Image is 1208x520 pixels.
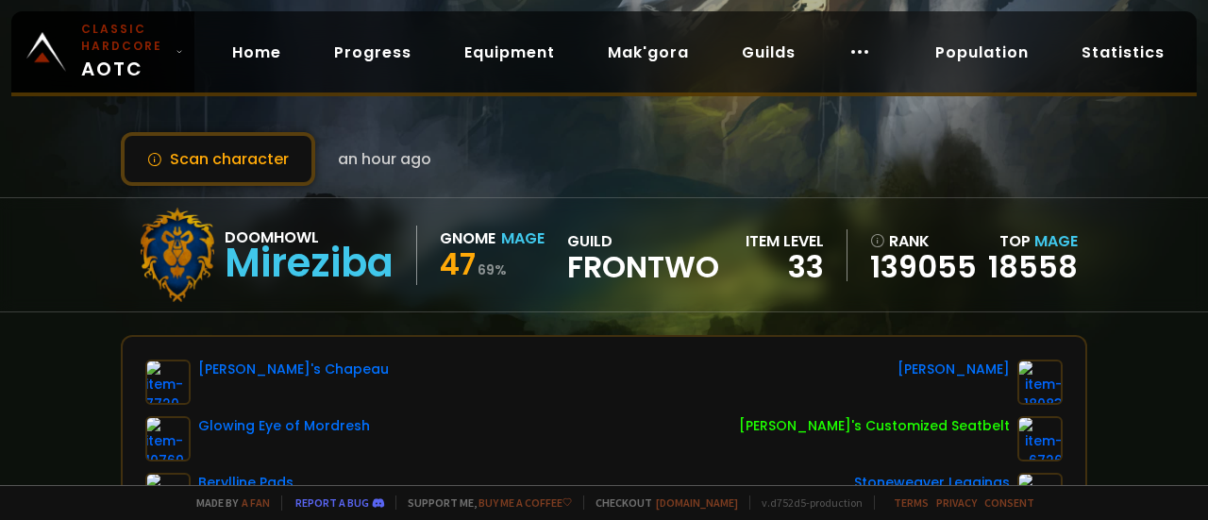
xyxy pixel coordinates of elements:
[198,416,370,436] div: Glowing Eye of Mordresh
[583,495,738,510] span: Checkout
[984,495,1034,510] a: Consent
[198,360,389,379] div: [PERSON_NAME]'s Chapeau
[727,33,811,72] a: Guilds
[449,33,570,72] a: Equipment
[1017,360,1063,405] img: item-18083
[739,416,1010,436] div: [PERSON_NAME]'s Customized Seatbelt
[319,33,427,72] a: Progress
[1017,416,1063,461] img: item-6726
[936,495,977,510] a: Privacy
[920,33,1044,72] a: Population
[898,360,1010,379] div: [PERSON_NAME]
[746,229,824,253] div: item level
[567,229,719,281] div: guild
[198,473,294,493] div: Berylline Pads
[121,132,315,186] button: Scan character
[478,260,507,279] small: 69 %
[225,226,394,249] div: Doomhowl
[242,495,270,510] a: a fan
[81,21,168,83] span: AOTC
[988,245,1078,288] a: 18558
[440,226,495,250] div: Gnome
[295,495,369,510] a: Report a bug
[478,495,572,510] a: Buy me a coffee
[656,495,738,510] a: [DOMAIN_NAME]
[870,253,977,281] a: 139055
[440,243,476,285] span: 47
[81,21,168,55] small: Classic Hardcore
[395,495,572,510] span: Support me,
[145,360,191,405] img: item-7720
[567,253,719,281] span: Frontwo
[1066,33,1180,72] a: Statistics
[854,473,1010,493] div: Stoneweaver Leggings
[593,33,704,72] a: Mak'gora
[870,229,977,253] div: rank
[746,253,824,281] div: 33
[749,495,863,510] span: v. d752d5 - production
[145,416,191,461] img: item-10769
[894,495,929,510] a: Terms
[11,11,194,92] a: Classic HardcoreAOTC
[1034,230,1078,252] span: Mage
[338,147,431,171] span: an hour ago
[217,33,296,72] a: Home
[501,226,545,250] div: Mage
[225,249,394,277] div: Mireziba
[988,229,1078,253] div: Top
[185,495,270,510] span: Made by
